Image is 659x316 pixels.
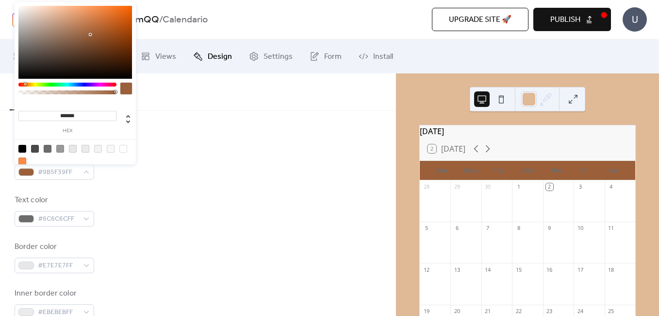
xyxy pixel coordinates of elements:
span: Views [155,51,176,63]
span: Upgrade site 🚀 [449,14,511,26]
div: [DATE] [420,125,635,137]
div: 22 [515,308,522,315]
div: 6 [453,225,461,232]
div: Fri [570,161,599,180]
div: Mon [456,161,485,180]
div: 30 [484,183,492,191]
div: Wed [513,161,542,180]
div: rgb(231, 231, 231) [69,145,77,153]
b: Calendario [163,11,208,29]
button: Upgrade site 🚀 [432,8,528,31]
div: rgb(235, 235, 235) [82,145,89,153]
div: Tue [485,161,513,180]
span: #9B5F39FF [38,167,79,178]
a: Settings [242,43,300,70]
a: Views [133,43,183,70]
span: Install [373,51,393,63]
div: 29 [453,183,461,191]
div: rgb(255, 255, 255) [119,145,127,153]
div: 10 [577,225,584,232]
div: 12 [423,266,430,273]
div: 25 [608,308,615,315]
div: 17 [577,266,584,273]
div: 7 [484,225,492,232]
label: hex [18,128,116,134]
div: Inner border color [15,288,92,299]
div: rgb(108, 108, 108) [44,145,51,153]
div: rgb(0, 0, 0) [18,145,26,153]
span: Form [324,51,342,63]
div: rgb(153, 153, 153) [56,145,64,153]
div: rgb(248, 248, 248) [107,145,115,153]
span: #E7E7E7FF [38,260,79,272]
div: 23 [546,308,553,315]
div: 2 [546,183,553,191]
div: Sat [599,161,627,180]
div: 19 [423,308,430,315]
div: Text color [15,194,92,206]
span: Publish [550,14,580,26]
span: #6C6C6CFF [38,213,79,225]
div: 16 [546,266,553,273]
a: My Events [6,43,70,70]
button: Publish [533,8,611,31]
img: logo [12,12,27,27]
div: 1 [515,183,522,191]
div: 8 [515,225,522,232]
div: 28 [423,183,430,191]
a: Design [186,43,239,70]
div: 5 [423,225,430,232]
button: Colors [10,73,48,110]
div: 20 [453,308,461,315]
div: 4 [608,183,615,191]
div: 3 [577,183,584,191]
div: 15 [515,266,522,273]
div: rgb(74, 74, 74) [31,145,39,153]
div: rgb(243, 243, 243) [94,145,102,153]
div: U [623,7,647,32]
a: Form [302,43,349,70]
div: 24 [577,308,584,315]
span: Settings [264,51,293,63]
div: 13 [453,266,461,273]
div: Border color [15,241,92,253]
a: Install [351,43,400,70]
div: 9 [546,225,553,232]
div: 18 [608,266,615,273]
span: Design [208,51,232,63]
b: / [159,11,163,29]
div: 14 [484,266,492,273]
div: 11 [608,225,615,232]
div: Thu [542,161,570,180]
div: rgb(255, 137, 70) [18,158,26,165]
div: Sun [428,161,456,180]
div: 21 [484,308,492,315]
